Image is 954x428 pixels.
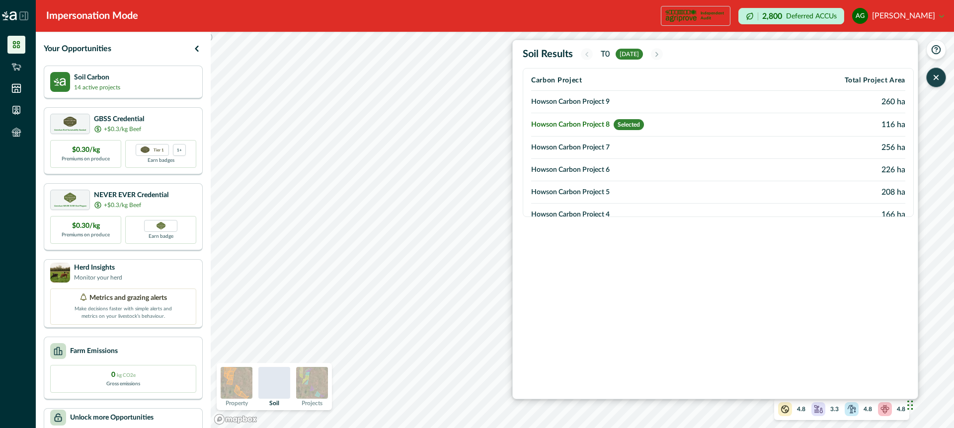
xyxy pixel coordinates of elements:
[775,137,905,159] td: 256 ha
[904,380,954,428] iframe: Chat Widget
[775,113,905,137] td: 116 ha
[852,4,944,28] button: adam gunthorpe[PERSON_NAME]
[74,263,122,273] p: Herd Insights
[74,273,122,282] p: Monitor your herd
[64,193,77,203] img: certification logo
[531,91,775,113] td: Howson Carbon Project 9
[531,137,775,159] td: Howson Carbon Project 7
[614,119,644,130] span: Selected
[523,48,573,60] h2: Soil Results
[269,400,279,406] p: Soil
[70,413,154,423] p: Unlock more Opportunities
[62,231,110,239] p: Premiums on produce
[775,91,905,113] td: 260 ha
[74,83,120,92] p: 14 active projects
[177,146,182,153] p: 1+
[762,12,782,20] p: 2,800
[775,71,905,91] th: Total Project Area
[601,48,610,60] p: T0
[44,43,111,55] p: Your Opportunities
[221,367,252,399] img: property preview
[157,222,165,229] img: Greenham NEVER EVER certification badge
[89,293,167,303] p: Metrics and grazing alerts
[701,11,726,21] p: Independent Audit
[104,125,141,134] p: +$0.3/kg Beef
[94,114,144,125] p: GBSS Credential
[141,146,150,153] img: certification logo
[94,190,168,201] p: NEVER EVER Credential
[531,181,775,204] td: Howson Carbon Project 5
[72,221,100,231] p: $0.30/kg
[775,204,905,226] td: 166 ha
[661,6,730,26] button: certification logoIndependent Audit
[786,12,837,20] p: Deferred ACCUs
[149,232,173,240] p: Earn badge
[302,400,322,406] p: Projects
[830,405,839,414] p: 3.3
[2,11,17,20] img: Logo
[775,181,905,204] td: 208 ha
[226,400,248,406] p: Property
[62,155,110,163] p: Premiums on produce
[106,380,140,388] p: Gross emissions
[296,367,328,399] img: projects preview
[864,405,872,414] p: 4.8
[173,144,186,156] div: more credentials avaialble
[70,346,118,357] p: Farm Emissions
[665,8,697,24] img: certification logo
[531,113,775,137] td: Howson Carbon Project 8
[897,405,905,414] p: 4.8
[46,8,138,23] div: Impersonation Mode
[64,117,77,127] img: certification logo
[104,201,141,210] p: +$0.3/kg Beef
[531,71,775,91] th: Carbon Project
[616,49,643,60] span: [DATE]
[214,414,257,425] a: Mapbox logo
[154,146,164,153] p: Tier 1
[54,205,86,207] p: Greenham NEVER EVER Beef Program
[907,390,913,420] div: Drag
[111,370,136,380] p: 0
[531,159,775,181] td: Howson Carbon Project 6
[797,405,805,414] p: 4.8
[74,303,173,320] p: Make decisions faster with simple alerts and metrics on your livestock’s behaviour.
[148,156,174,164] p: Earn badges
[72,145,100,155] p: $0.30/kg
[54,129,86,131] p: Greenham Beef Sustainability Standard
[775,159,905,181] td: 226 ha
[117,373,136,378] span: kg CO2e
[74,72,120,83] p: Soil Carbon
[531,204,775,226] td: Howson Carbon Project 4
